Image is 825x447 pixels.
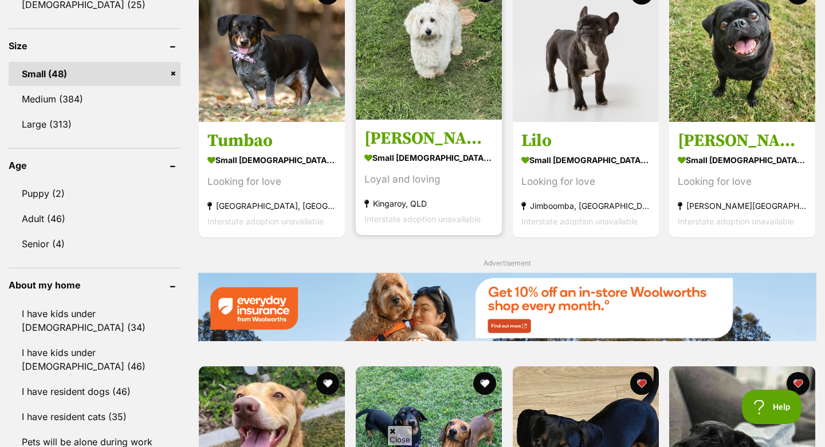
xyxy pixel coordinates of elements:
strong: [GEOGRAPHIC_DATA], [GEOGRAPHIC_DATA] [207,199,336,214]
div: Looking for love [678,175,807,190]
iframe: Help Scout Beacon - Open [742,390,802,424]
a: Puppy (2) [9,181,180,205]
span: Interstate adoption unavailable [521,217,638,227]
span: Interstate adoption unavailable [364,215,481,224]
div: Looking for love [207,175,336,190]
h3: [PERSON_NAME] [364,128,493,150]
button: favourite [473,372,496,395]
a: I have resident cats (35) [9,405,180,429]
strong: small [DEMOGRAPHIC_DATA] Dog [364,150,493,167]
div: Looking for love [521,175,650,190]
h3: Tumbao [207,130,336,152]
strong: [PERSON_NAME][GEOGRAPHIC_DATA], [GEOGRAPHIC_DATA] [678,199,807,214]
a: I have resident dogs (46) [9,379,180,404]
button: favourite [787,372,810,395]
span: Advertisement [484,259,531,267]
a: Senior (4) [9,232,180,256]
span: Close [387,425,412,445]
button: favourite [630,372,653,395]
header: About my home [9,280,180,290]
a: I have kids under [DEMOGRAPHIC_DATA] (34) [9,302,180,339]
div: Loyal and loving [364,172,493,188]
header: Age [9,160,180,171]
a: Lilo small [DEMOGRAPHIC_DATA] Dog Looking for love Jimboomba, [GEOGRAPHIC_DATA] Interstate adopti... [513,122,659,238]
header: Size [9,41,180,51]
span: Interstate adoption unavailable [678,217,794,227]
a: Adult (46) [9,207,180,231]
a: Medium (384) [9,87,180,111]
h3: [PERSON_NAME] [678,130,807,152]
strong: small [DEMOGRAPHIC_DATA] Dog [207,152,336,169]
strong: small [DEMOGRAPHIC_DATA] Dog [521,152,650,169]
a: Tumbao small [DEMOGRAPHIC_DATA] Dog Looking for love [GEOGRAPHIC_DATA], [GEOGRAPHIC_DATA] Interst... [199,122,345,238]
h3: Lilo [521,130,650,152]
img: Everyday Insurance promotional banner [198,272,816,341]
a: [PERSON_NAME] small [DEMOGRAPHIC_DATA] Dog Loyal and loving Kingaroy, QLD Interstate adoption una... [356,120,502,236]
a: Everyday Insurance promotional banner [198,272,816,343]
a: I have kids under [DEMOGRAPHIC_DATA] (46) [9,341,180,378]
strong: Kingaroy, QLD [364,196,493,212]
strong: small [DEMOGRAPHIC_DATA] Dog [678,152,807,169]
strong: Jimboomba, [GEOGRAPHIC_DATA] [521,199,650,214]
a: Small (48) [9,62,180,86]
span: Interstate adoption unavailable [207,217,324,227]
button: favourite [316,372,339,395]
a: [PERSON_NAME] small [DEMOGRAPHIC_DATA] Dog Looking for love [PERSON_NAME][GEOGRAPHIC_DATA], [GEOG... [669,122,815,238]
a: Large (313) [9,112,180,136]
